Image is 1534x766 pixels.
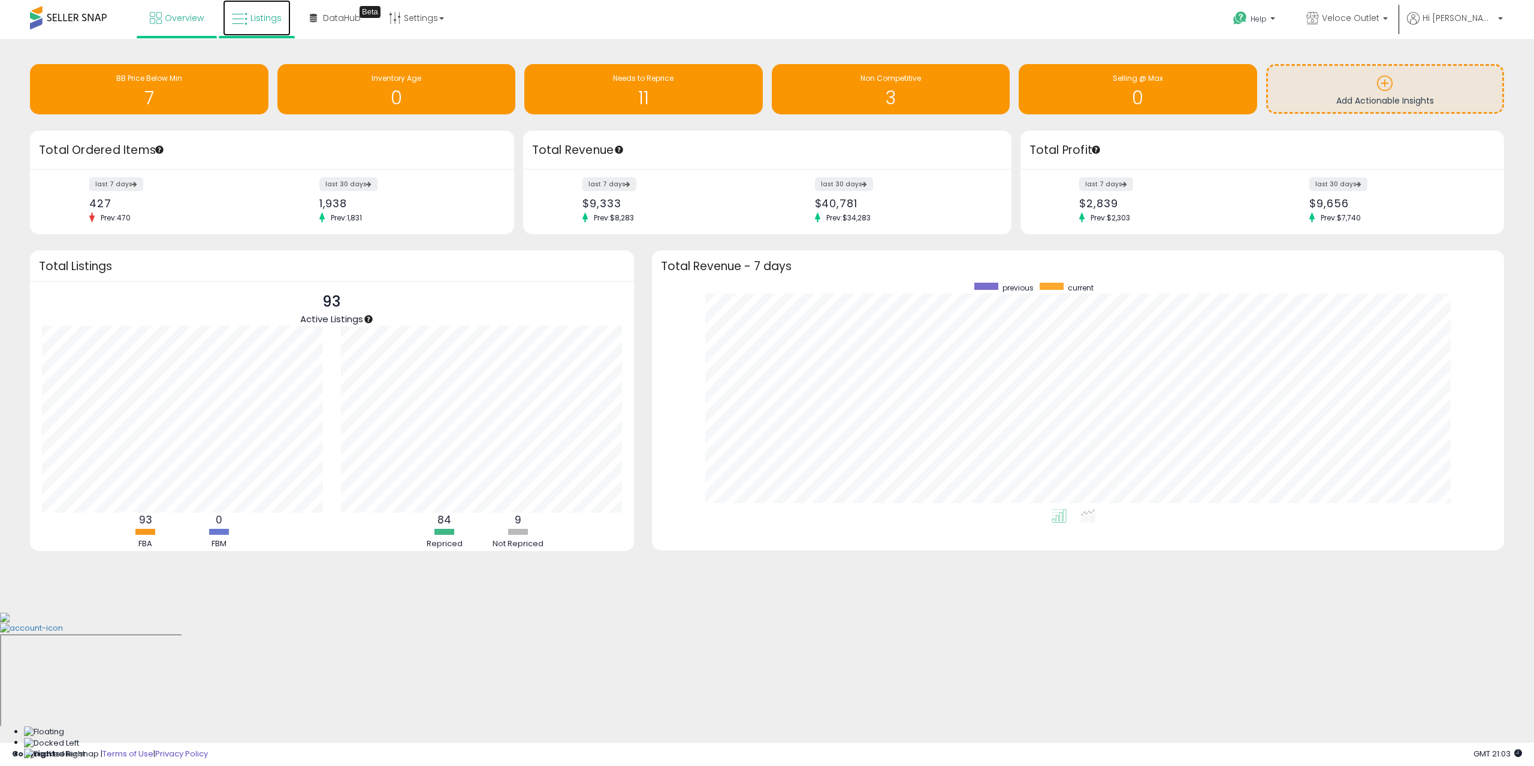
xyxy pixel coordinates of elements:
[110,538,182,550] div: FBA
[530,88,757,108] h1: 11
[30,64,268,114] a: BB Price Below Min 7
[89,177,143,191] label: last 7 days
[860,73,921,83] span: Non Competitive
[319,177,378,191] label: last 30 days
[95,213,137,223] span: Prev: 470
[1322,12,1379,24] span: Veloce Outlet
[89,197,263,210] div: 427
[360,6,381,18] div: Tooltip anchor
[319,197,493,210] div: 1,938
[532,142,1002,159] h3: Total Revenue
[363,314,374,325] div: Tooltip anchor
[1309,177,1367,191] label: last 30 days
[1407,12,1503,39] a: Hi [PERSON_NAME]
[815,177,873,191] label: last 30 days
[1315,213,1367,223] span: Prev: $7,740
[1224,2,1287,39] a: Help
[1268,66,1503,112] a: Add Actionable Insights
[1309,197,1483,210] div: $9,656
[154,144,165,155] div: Tooltip anchor
[1079,197,1253,210] div: $2,839
[515,513,521,527] b: 9
[300,313,363,325] span: Active Listings
[1091,144,1101,155] div: Tooltip anchor
[24,726,64,738] img: Floating
[323,12,361,24] span: DataHub
[250,12,282,24] span: Listings
[39,142,505,159] h3: Total Ordered Items
[820,213,877,223] span: Prev: $34,283
[1019,64,1257,114] a: Selling @ Max 0
[614,144,624,155] div: Tooltip anchor
[582,177,636,191] label: last 7 days
[39,262,625,271] h3: Total Listings
[1002,283,1034,293] span: previous
[325,213,368,223] span: Prev: 1,831
[1113,73,1163,83] span: Selling @ Max
[482,538,554,550] div: Not Repriced
[300,290,363,313] p: 93
[815,197,991,210] div: $40,781
[139,513,152,527] b: 93
[24,738,79,749] img: Docked Left
[216,513,222,527] b: 0
[437,513,451,527] b: 84
[1251,14,1267,24] span: Help
[409,538,481,550] div: Repriced
[613,73,674,83] span: Needs to Reprice
[283,88,510,108] h1: 0
[1336,95,1434,107] span: Add Actionable Insights
[277,64,516,114] a: Inventory Age 0
[24,749,85,760] img: Docked Right
[588,213,640,223] span: Prev: $8,283
[1233,11,1248,26] i: Get Help
[778,88,1004,108] h1: 3
[1079,177,1133,191] label: last 7 days
[1025,88,1251,108] h1: 0
[116,73,182,83] span: BB Price Below Min
[372,73,421,83] span: Inventory Age
[36,88,262,108] h1: 7
[524,64,763,114] a: Needs to Reprice 11
[165,12,204,24] span: Overview
[772,64,1010,114] a: Non Competitive 3
[1068,283,1094,293] span: current
[183,538,255,550] div: FBM
[1423,12,1494,24] span: Hi [PERSON_NAME]
[1085,213,1136,223] span: Prev: $2,303
[582,197,758,210] div: $9,333
[661,262,1496,271] h3: Total Revenue - 7 days
[1029,142,1496,159] h3: Total Profit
